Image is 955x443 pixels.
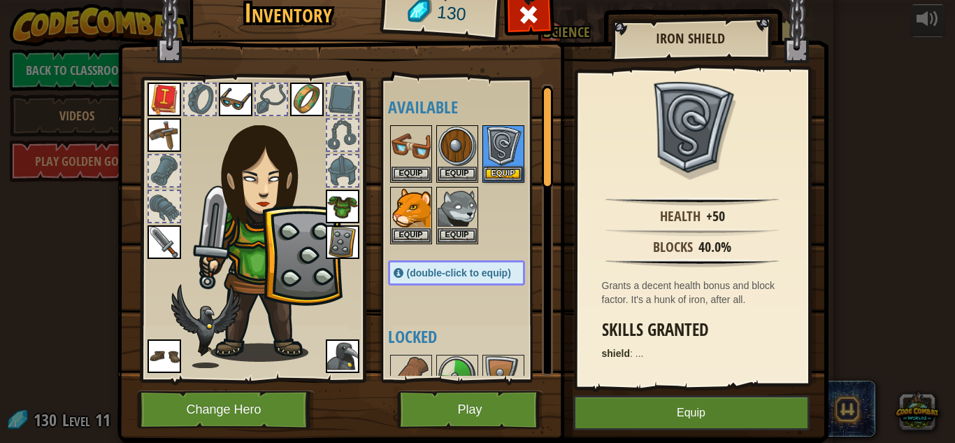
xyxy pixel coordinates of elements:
[653,237,693,258] div: Blocks
[148,118,181,152] img: portrait.png
[219,83,252,116] img: portrait.png
[605,228,778,237] img: hr.png
[290,83,324,116] img: portrait.png
[438,356,477,395] img: portrait.png
[625,31,756,46] h2: Iron Shield
[438,167,477,181] button: Equip
[660,206,701,227] div: Health
[326,190,359,223] img: portrait.png
[706,206,725,227] div: +50
[438,127,477,166] img: portrait.png
[602,321,790,339] h3: Skills Granted
[193,104,343,362] img: female.png
[148,339,181,373] img: portrait.png
[698,237,731,258] div: 40.0%
[137,391,315,429] button: Change Hero
[392,356,431,395] img: portrait.png
[388,328,553,346] h4: Locked
[602,348,630,359] strong: shield
[326,339,359,373] img: portrait.png
[605,197,778,206] img: hr.png
[647,82,738,173] img: portrait.png
[407,267,511,279] span: (double-click to equip)
[573,395,810,430] button: Equip
[484,356,523,395] img: portrait.png
[605,259,778,267] img: hr.png
[392,188,431,227] img: portrait.png
[484,127,523,166] img: portrait.png
[392,167,431,181] button: Equip
[148,225,181,259] img: portrait.png
[392,127,431,166] img: portrait.png
[636,348,644,359] span: ...
[630,348,636,359] span: :
[326,225,359,259] img: portrait.png
[392,228,431,243] button: Equip
[484,167,523,181] button: Equip
[171,284,240,368] img: raven-paper-doll.png
[148,83,181,116] img: portrait.png
[397,391,543,429] button: Play
[602,279,790,307] div: Grants a decent health bonus and block factor. It's a hunk of iron, after all.
[438,188,477,227] img: portrait.png
[438,228,477,243] button: Equip
[388,98,553,116] h4: Available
